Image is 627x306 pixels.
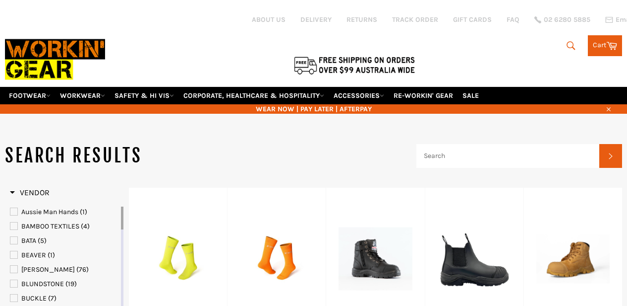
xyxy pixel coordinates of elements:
a: ABOUT US [252,15,285,24]
a: GIFT CARDS [453,15,492,24]
span: BEAVER [21,251,46,259]
span: WEAR NOW | PAY LATER | AFTERPAY [5,104,622,114]
a: SAFETY & HI VIS [111,87,178,104]
span: (19) [65,280,77,288]
a: FOOTWEAR [5,87,55,104]
a: Aussie Man Hands [10,207,119,218]
a: RE-WORKIN' GEAR [390,87,457,104]
a: CORPORATE, HEALTHCARE & HOSPITALITY [179,87,328,104]
img: Flat $9.95 shipping Australia wide [292,55,416,76]
span: BATA [21,236,36,245]
a: WORKWEAR [56,87,109,104]
span: 02 6280 5885 [544,16,590,23]
a: DELIVERY [300,15,332,24]
a: BUCKLE [10,293,119,304]
a: FAQ [507,15,519,24]
a: BAMBOO TEXTILES [10,221,119,232]
a: ACCESSORIES [330,87,388,104]
a: BISLEY [10,264,119,275]
input: Search [416,144,599,168]
a: Cart [588,35,622,56]
span: BAMBOO TEXTILES [21,222,79,230]
a: TRACK ORDER [392,15,438,24]
h1: Search results [5,144,416,168]
span: (1) [80,208,87,216]
span: BUCKLE [21,294,47,303]
span: Aussie Man Hands [21,208,78,216]
span: (1) [48,251,55,259]
a: 02 6280 5885 [534,16,590,23]
span: (4) [81,222,90,230]
span: [PERSON_NAME] [21,265,75,274]
img: Workin Gear leaders in Workwear, Safety Boots, PPE, Uniforms. Australia's No.1 in Workwear [5,32,105,86]
a: BLUNDSTONE [10,279,119,290]
span: BLUNDSTONE [21,280,64,288]
span: (76) [76,265,89,274]
span: (5) [38,236,47,245]
h3: Vendor [10,188,50,198]
a: BATA [10,235,119,246]
a: SALE [458,87,483,104]
span: (7) [48,294,57,303]
a: BEAVER [10,250,119,261]
a: RETURNS [346,15,377,24]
